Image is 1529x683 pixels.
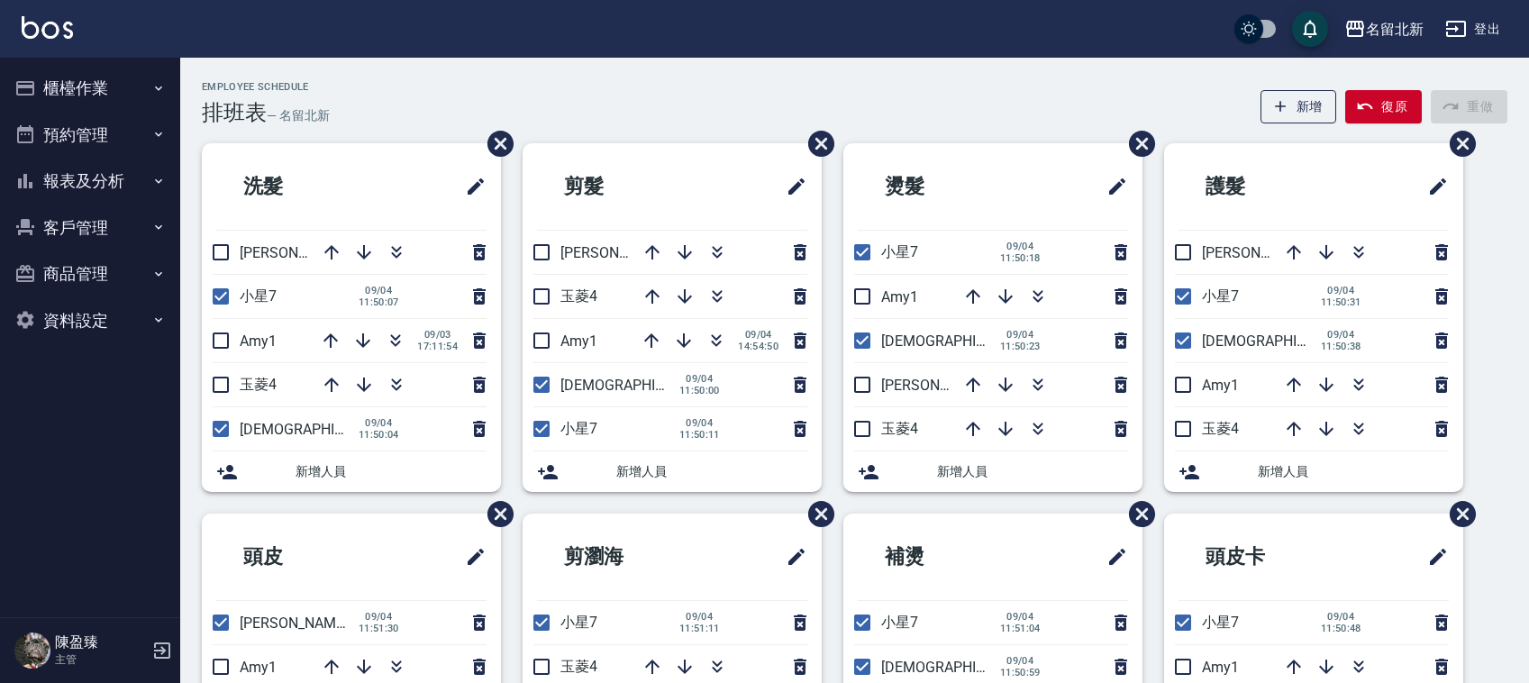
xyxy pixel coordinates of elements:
[240,659,277,676] span: Amy1
[858,524,1024,589] h2: 補燙
[537,524,713,589] h2: 剪瀏海
[1000,341,1041,352] span: 11:50:23
[738,341,778,352] span: 14:54:50
[1321,296,1361,308] span: 11:50:31
[1416,165,1449,208] span: 修改班表的標題
[1321,329,1361,341] span: 09/04
[560,244,677,261] span: [PERSON_NAME]2
[7,297,173,344] button: 資料設定
[881,332,1038,350] span: [DEMOGRAPHIC_DATA]9
[1000,329,1041,341] span: 09/04
[881,243,918,260] span: 小星7
[1202,420,1239,437] span: 玉菱4
[7,250,173,297] button: 商品管理
[1202,377,1239,394] span: Amy1
[7,112,173,159] button: 預約管理
[679,385,720,396] span: 11:50:00
[795,117,837,170] span: 刪除班表
[454,165,487,208] span: 修改班表的標題
[560,658,597,675] span: 玉菱4
[1321,285,1361,296] span: 09/04
[1436,487,1479,541] span: 刪除班表
[937,462,1128,481] span: 新增人員
[240,421,396,438] span: [DEMOGRAPHIC_DATA]9
[359,296,399,308] span: 11:50:07
[1258,462,1449,481] span: 新增人員
[738,329,778,341] span: 09/04
[560,287,597,305] span: 玉菱4
[560,614,597,631] span: 小星7
[1179,154,1344,219] h2: 護髮
[22,16,73,39] img: Logo
[1115,117,1158,170] span: 刪除班表
[202,451,501,492] div: 新增人員
[881,614,918,631] span: 小星7
[267,106,330,125] h6: — 名留北新
[1337,11,1431,48] button: 名留北新
[55,651,147,668] p: 主管
[1096,165,1128,208] span: 修改班表的標題
[7,158,173,205] button: 報表及分析
[454,535,487,578] span: 修改班表的標題
[474,487,516,541] span: 刪除班表
[359,623,399,634] span: 11:51:30
[1202,287,1239,305] span: 小星7
[1202,244,1318,261] span: [PERSON_NAME]2
[858,154,1024,219] h2: 燙髮
[1321,611,1361,623] span: 09/04
[775,535,807,578] span: 修改班表的標題
[537,154,703,219] h2: 剪髮
[679,373,720,385] span: 09/04
[359,417,399,429] span: 09/04
[843,451,1142,492] div: 新增人員
[474,117,516,170] span: 刪除班表
[240,615,356,632] span: [PERSON_NAME]2
[1115,487,1158,541] span: 刪除班表
[7,65,173,112] button: 櫃檯作業
[679,611,720,623] span: 09/04
[1438,13,1507,46] button: 登出
[1000,252,1041,264] span: 11:50:18
[1416,535,1449,578] span: 修改班表的標題
[359,611,399,623] span: 09/04
[417,329,458,341] span: 09/03
[881,288,918,305] span: Amy1
[216,524,382,589] h2: 頭皮
[296,462,487,481] span: 新增人員
[560,420,597,437] span: 小星7
[1096,535,1128,578] span: 修改班表的標題
[240,287,277,305] span: 小星7
[1000,655,1041,667] span: 09/04
[560,377,717,394] span: [DEMOGRAPHIC_DATA]9
[55,633,147,651] h5: 陳盈臻
[240,332,277,350] span: Amy1
[202,81,330,93] h2: Employee Schedule
[1436,117,1479,170] span: 刪除班表
[14,633,50,669] img: Person
[1321,623,1361,634] span: 11:50:48
[1000,667,1041,678] span: 11:50:59
[679,623,720,634] span: 11:51:11
[881,420,918,437] span: 玉菱4
[240,244,356,261] span: [PERSON_NAME]2
[679,417,720,429] span: 09/04
[795,487,837,541] span: 刪除班表
[523,451,822,492] div: 新增人員
[359,429,399,441] span: 11:50:04
[1292,11,1328,47] button: save
[1000,623,1041,634] span: 11:51:04
[679,429,720,441] span: 11:50:11
[775,165,807,208] span: 修改班表的標題
[1179,524,1354,589] h2: 頭皮卡
[359,285,399,296] span: 09/04
[417,341,458,352] span: 17:11:54
[202,100,267,125] h3: 排班表
[616,462,807,481] span: 新增人員
[1345,90,1422,123] button: 復原
[240,376,277,393] span: 玉菱4
[1261,90,1337,123] button: 新增
[1202,332,1359,350] span: [DEMOGRAPHIC_DATA]9
[1366,18,1424,41] div: 名留北新
[1000,611,1041,623] span: 09/04
[7,205,173,251] button: 客戶管理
